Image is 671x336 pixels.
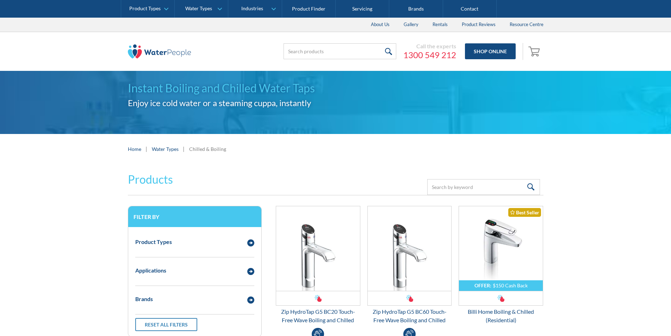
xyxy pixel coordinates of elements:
[459,206,543,291] img: Billi Home Boiling & Chilled (Residential)
[508,208,541,217] div: Best Seller
[133,213,256,220] h3: Filter by
[474,282,491,288] div: OFFER:
[135,318,197,331] a: Reset all filters
[129,6,161,12] div: Product Types
[185,6,212,12] div: Water Types
[241,6,263,12] div: Industries
[368,206,452,291] img: Zip HydroTap G5 BC60 Touch-Free Wave Boiling and Chilled
[427,179,540,195] input: Search by keyword
[145,145,148,153] div: |
[128,44,191,59] img: The Water People
[397,18,425,32] a: Gallery
[128,80,543,97] h1: Instant Boiling and Chilled Water Taps
[128,171,173,188] h2: Products
[503,18,551,32] a: Resource Centre
[128,97,543,109] h2: Enjoy ice cold water or a steaming cuppa, instantly
[459,206,543,324] a: OFFER:$150 Cash BackBilli Home Boiling & Chilled (Residential)Best SellerBilli Home Boiling & Chi...
[459,307,543,324] div: Billi Home Boiling & Chilled (Residential)
[276,206,360,324] a: Zip HydroTap G5 BC20 Touch-Free Wave Boiling and ChilledZip HydroTap G5 BC20 Touch-Free Wave Boil...
[465,43,516,59] a: Shop Online
[276,206,360,291] img: Zip HydroTap G5 BC20 Touch-Free Wave Boiling and Chilled
[403,50,456,60] a: 1300 549 212
[527,43,543,60] a: Open cart
[601,301,671,336] iframe: podium webchat widget bubble
[364,18,397,32] a: About Us
[135,238,172,246] div: Product Types
[455,18,503,32] a: Product Reviews
[425,18,455,32] a: Rentals
[135,266,166,275] div: Applications
[403,43,456,50] div: Call the experts
[493,282,528,288] div: $150 Cash Back
[152,145,179,153] a: Water Types
[128,145,141,153] a: Home
[182,145,186,153] div: |
[367,307,452,324] div: Zip HydroTap G5 BC60 Touch-Free Wave Boiling and Chilled
[528,45,542,57] img: shopping cart
[284,43,396,59] input: Search products
[367,206,452,324] a: Zip HydroTap G5 BC60 Touch-Free Wave Boiling and ChilledZip HydroTap G5 BC60 Touch-Free Wave Boil...
[189,145,226,153] div: Chilled & Boiling
[135,295,153,303] div: Brands
[276,307,360,324] div: Zip HydroTap G5 BC20 Touch-Free Wave Boiling and Chilled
